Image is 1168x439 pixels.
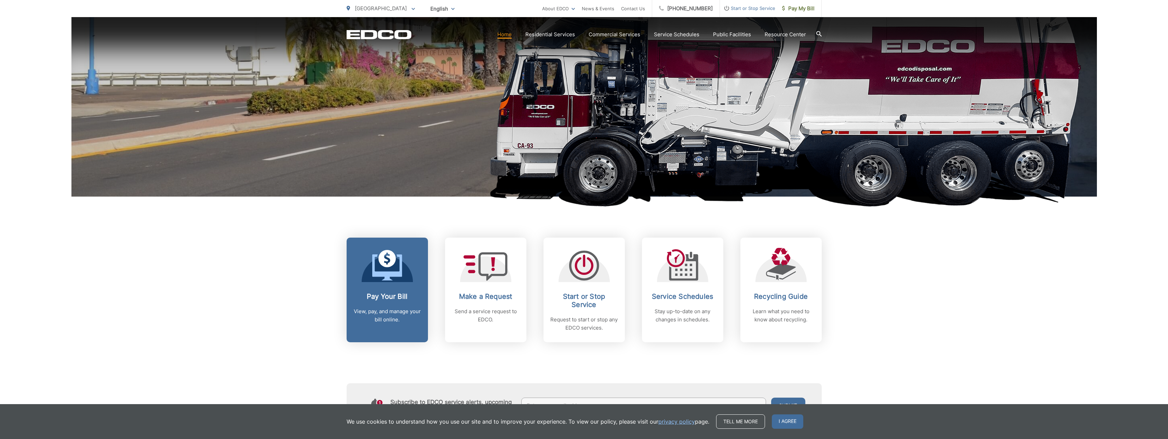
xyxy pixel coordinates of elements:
[658,417,695,426] a: privacy policy
[355,5,407,12] span: [GEOGRAPHIC_DATA]
[642,238,723,342] a: Service Schedules Stay up-to-date on any changes in schedules.
[621,4,645,13] a: Contact Us
[525,30,575,39] a: Residential Services
[740,238,822,342] a: Recycling Guide Learn what you need to know about recycling.
[497,30,512,39] a: Home
[765,30,806,39] a: Resource Center
[353,307,421,324] p: View, pay, and manage your bill online.
[445,238,526,342] a: Make a Request Send a service request to EDCO.
[771,398,805,413] button: Submit
[649,292,716,301] h2: Service Schedules
[353,292,421,301] h2: Pay Your Bill
[347,238,428,342] a: Pay Your Bill View, pay, and manage your bill online.
[542,4,575,13] a: About EDCO
[589,30,640,39] a: Commercial Services
[782,4,815,13] span: Pay My Bill
[521,398,766,413] input: Enter your email address...
[347,30,412,39] a: EDCD logo. Return to the homepage.
[747,292,815,301] h2: Recycling Guide
[550,316,618,332] p: Request to start or stop any EDCO services.
[347,417,709,426] p: We use cookies to understand how you use our site and to improve your experience. To view our pol...
[649,307,716,324] p: Stay up-to-date on any changes in schedules.
[716,414,765,429] a: Tell me more
[390,399,515,412] h4: Subscribe to EDCO service alerts, upcoming events & environmental news:
[772,414,803,429] span: I agree
[747,307,815,324] p: Learn what you need to know about recycling.
[654,30,699,39] a: Service Schedules
[713,30,751,39] a: Public Facilities
[452,307,520,324] p: Send a service request to EDCO.
[452,292,520,301] h2: Make a Request
[425,3,460,15] span: English
[550,292,618,309] h2: Start or Stop Service
[582,4,614,13] a: News & Events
